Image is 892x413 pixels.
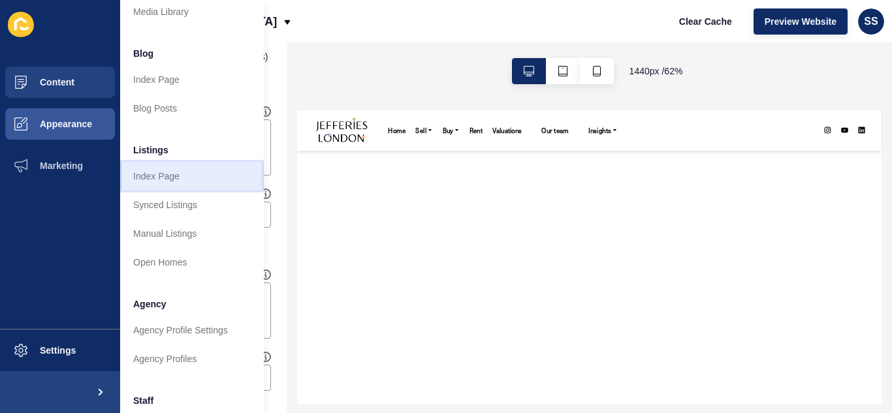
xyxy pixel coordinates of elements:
[120,248,264,277] a: Open Homes
[754,8,848,35] button: Preview Website
[234,24,251,40] span: Buy
[864,15,878,28] span: SS
[269,24,306,40] a: Rent
[133,47,153,60] span: Blog
[133,298,167,311] span: Agency
[133,394,153,407] span: Staff
[191,24,208,40] span: Sell
[848,26,859,38] a: instagram
[120,191,264,219] a: Synced Listings
[120,162,264,191] a: Index Page
[120,344,264,373] a: Agency Profiles
[120,316,264,344] a: Agency Profile Settings
[183,25,226,38] div: Sell
[120,94,264,123] a: Blog Posts
[468,24,505,40] span: Insights
[133,144,168,157] span: Listings
[306,24,370,40] a: Valuations
[120,65,264,94] a: Index Page
[226,25,269,38] div: Buy
[679,15,732,28] span: Clear Cache
[26,3,118,62] a: logo
[875,26,887,38] a: youtube
[668,8,743,35] button: Clear Cache
[385,24,445,40] a: Our team
[629,65,683,78] span: 1440 px / 62 %
[765,15,836,28] span: Preview Website
[460,25,515,38] div: Insights
[26,8,118,57] img: logo
[120,219,264,248] a: Manual Listings
[138,24,183,40] a: Home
